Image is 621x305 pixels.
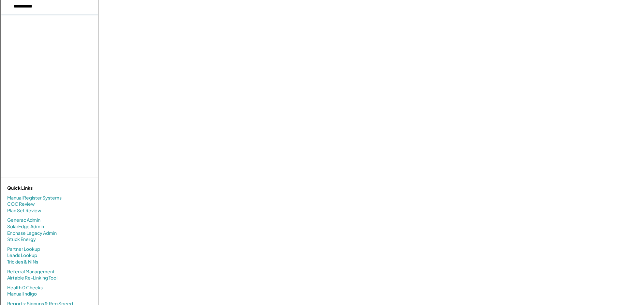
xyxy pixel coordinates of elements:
div: Quick Links [7,185,72,191]
a: COC Review [7,201,35,207]
a: Enphase Legacy Admin [7,230,57,236]
a: Plan Set Review [7,207,41,214]
a: SolarEdge Admin [7,223,44,230]
a: Stuck Energy [7,236,36,243]
a: Trickies & NINs [7,259,38,265]
a: Airtable Re-Linking Tool [7,275,57,281]
a: Manual Register Systems [7,195,62,201]
a: Manual Indigo [7,291,37,297]
a: Generac Admin [7,217,40,223]
a: Leads Lookup [7,252,37,259]
a: Health 0 Checks [7,284,43,291]
a: Referral Management [7,268,55,275]
a: Partner Lookup [7,246,40,252]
